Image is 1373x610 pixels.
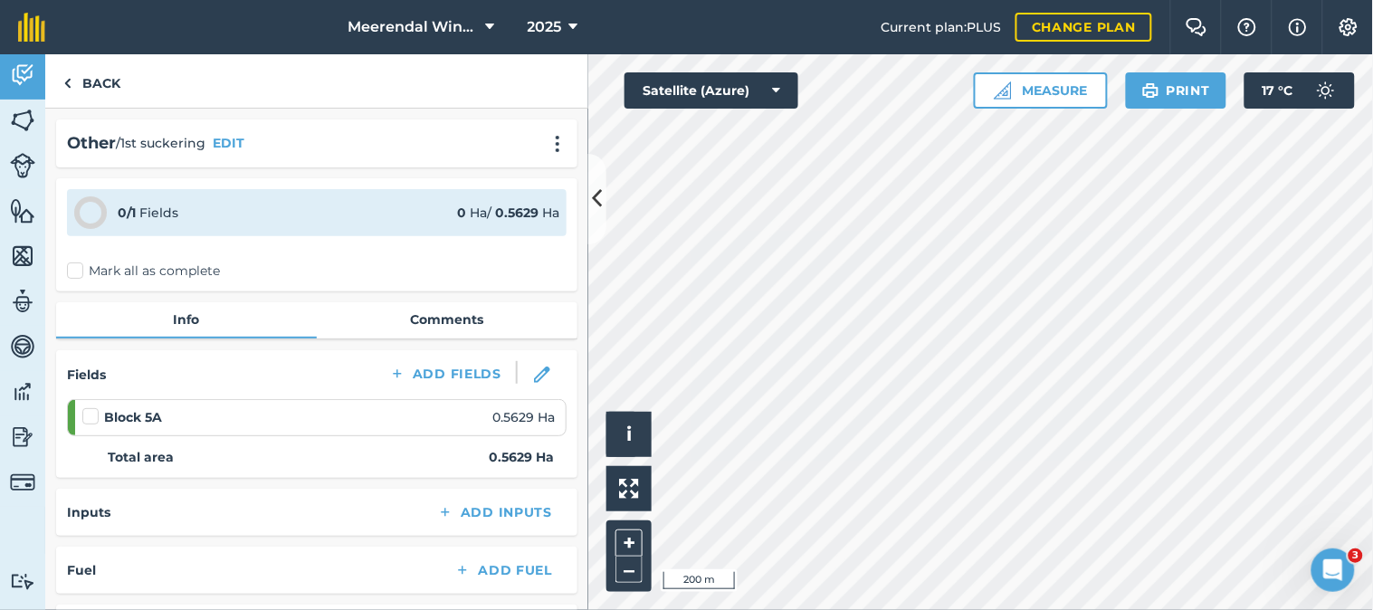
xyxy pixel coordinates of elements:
img: svg+xml;base64,PD94bWwgdmVyc2lvbj0iMS4wIiBlbmNvZGluZz0idXRmLTgiPz4KPCEtLSBHZW5lcmF0b3I6IEFkb2JlIE... [10,153,35,178]
button: + [615,529,643,557]
button: – [615,557,643,583]
img: svg+xml;base64,PHN2ZyB4bWxucz0iaHR0cDovL3d3dy53My5vcmcvMjAwMC9zdmciIHdpZHRoPSI5IiBoZWlnaHQ9IjI0Ii... [63,72,72,94]
div: Fields [118,203,178,223]
img: Ruler icon [994,81,1012,100]
a: Info [56,302,317,337]
a: Back [45,54,138,108]
div: Ha / Ha [457,203,559,223]
img: svg+xml;base64,PHN2ZyB4bWxucz0iaHR0cDovL3d3dy53My5vcmcvMjAwMC9zdmciIHdpZHRoPSI1NiIgaGVpZ2h0PSI2MC... [10,243,35,270]
button: Measure [974,72,1108,109]
button: Add Fields [375,361,516,386]
img: svg+xml;base64,PD94bWwgdmVyc2lvbj0iMS4wIiBlbmNvZGluZz0idXRmLTgiPz4KPCEtLSBHZW5lcmF0b3I6IEFkb2JlIE... [10,470,35,495]
button: Satellite (Azure) [625,72,798,109]
button: EDIT [213,133,244,153]
img: svg+xml;base64,PHN2ZyB4bWxucz0iaHR0cDovL3d3dy53My5vcmcvMjAwMC9zdmciIHdpZHRoPSI1NiIgaGVpZ2h0PSI2MC... [10,197,35,224]
strong: Total area [108,447,174,467]
img: svg+xml;base64,PD94bWwgdmVyc2lvbj0iMS4wIiBlbmNvZGluZz0idXRmLTgiPz4KPCEtLSBHZW5lcmF0b3I6IEFkb2JlIE... [10,288,35,315]
span: 0.5629 Ha [492,407,555,427]
img: svg+xml;base64,PD94bWwgdmVyc2lvbj0iMS4wIiBlbmNvZGluZz0idXRmLTgiPz4KPCEtLSBHZW5lcmF0b3I6IEFkb2JlIE... [10,573,35,590]
img: svg+xml;base64,PHN2ZyB4bWxucz0iaHR0cDovL3d3dy53My5vcmcvMjAwMC9zdmciIHdpZHRoPSIxNyIgaGVpZ2h0PSIxNy... [1289,16,1307,38]
img: svg+xml;base64,PD94bWwgdmVyc2lvbj0iMS4wIiBlbmNvZGluZz0idXRmLTgiPz4KPCEtLSBHZW5lcmF0b3I6IEFkb2JlIE... [1308,72,1344,109]
img: svg+xml;base64,PD94bWwgdmVyc2lvbj0iMS4wIiBlbmNvZGluZz0idXRmLTgiPz4KPCEtLSBHZW5lcmF0b3I6IEFkb2JlIE... [10,424,35,451]
h4: Fields [67,365,106,385]
img: svg+xml;base64,PD94bWwgdmVyc2lvbj0iMS4wIiBlbmNvZGluZz0idXRmLTgiPz4KPCEtLSBHZW5lcmF0b3I6IEFkb2JlIE... [10,378,35,405]
span: 2025 [528,16,562,38]
img: svg+xml;base64,PHN2ZyB4bWxucz0iaHR0cDovL3d3dy53My5vcmcvMjAwMC9zdmciIHdpZHRoPSIyMCIgaGVpZ2h0PSIyNC... [547,135,568,153]
button: Add Fuel [440,558,567,583]
img: svg+xml;base64,PHN2ZyB4bWxucz0iaHR0cDovL3d3dy53My5vcmcvMjAwMC9zdmciIHdpZHRoPSIxOSIgaGVpZ2h0PSIyNC... [1142,80,1159,101]
strong: 0 [457,205,466,221]
strong: 0 / 1 [118,205,136,221]
span: / 1st suckering [116,133,205,153]
button: 17 °C [1244,72,1355,109]
button: Print [1126,72,1227,109]
img: svg+xml;base64,PD94bWwgdmVyc2lvbj0iMS4wIiBlbmNvZGluZz0idXRmLTgiPz4KPCEtLSBHZW5lcmF0b3I6IEFkb2JlIE... [10,62,35,89]
img: A cog icon [1338,18,1359,36]
iframe: Intercom live chat [1311,548,1355,592]
strong: 0.5629 Ha [489,447,554,467]
button: Add Inputs [423,500,567,525]
h4: Inputs [67,502,110,522]
img: A question mark icon [1236,18,1258,36]
img: Two speech bubbles overlapping with the left bubble in the forefront [1186,18,1207,36]
strong: 0.5629 [495,205,539,221]
label: Mark all as complete [67,262,220,281]
strong: Block 5A [104,407,162,427]
a: Comments [317,302,577,337]
img: svg+xml;base64,PHN2ZyB3aWR0aD0iMTgiIGhlaWdodD0iMTgiIHZpZXdCb3g9IjAgMCAxOCAxOCIgZmlsbD0ibm9uZSIgeG... [534,367,550,383]
img: Four arrows, one pointing top left, one top right, one bottom right and the last bottom left [619,479,639,499]
h2: Other [67,130,116,157]
span: Current plan : PLUS [881,17,1001,37]
img: svg+xml;base64,PD94bWwgdmVyc2lvbj0iMS4wIiBlbmNvZGluZz0idXRmLTgiPz4KPCEtLSBHZW5lcmF0b3I6IEFkb2JlIE... [10,333,35,360]
img: fieldmargin Logo [18,13,45,42]
span: 3 [1349,548,1363,563]
a: Change plan [1015,13,1152,42]
button: i [606,412,652,457]
img: svg+xml;base64,PHN2ZyB4bWxucz0iaHR0cDovL3d3dy53My5vcmcvMjAwMC9zdmciIHdpZHRoPSI1NiIgaGVpZ2h0PSI2MC... [10,107,35,134]
span: 17 ° C [1263,72,1293,109]
span: i [626,423,632,445]
span: Meerendal Wine Estate [348,16,479,38]
h4: Fuel [67,560,96,580]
